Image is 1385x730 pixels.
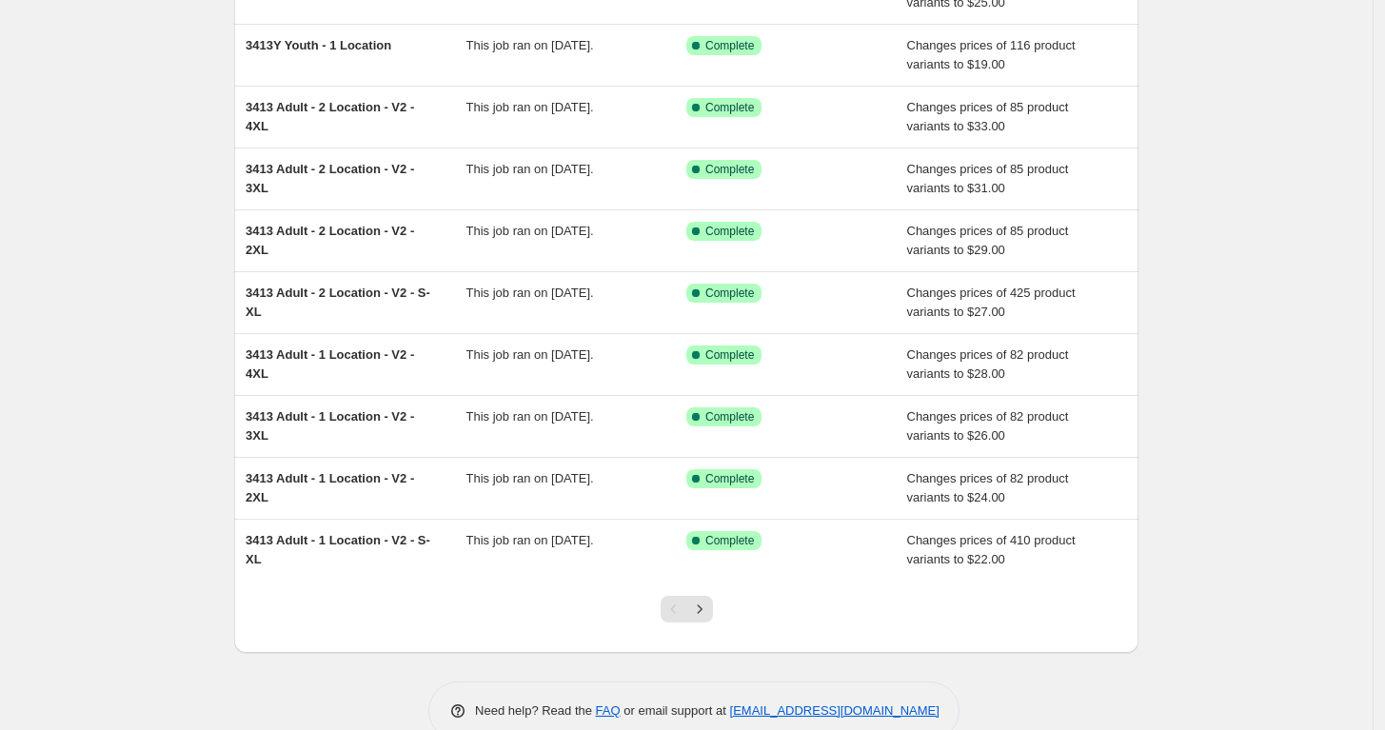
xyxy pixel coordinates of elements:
span: Changes prices of 425 product variants to $27.00 [907,286,1076,319]
nav: Pagination [661,596,713,622]
span: Changes prices of 85 product variants to $31.00 [907,162,1069,195]
span: This job ran on [DATE]. [466,347,594,362]
span: This job ran on [DATE]. [466,38,594,52]
span: Changes prices of 82 product variants to $24.00 [907,471,1069,504]
span: Need help? Read the [475,703,596,718]
span: Complete [705,162,754,177]
span: Complete [705,409,754,424]
span: This job ran on [DATE]. [466,100,594,114]
span: Complete [705,286,754,301]
a: [EMAIL_ADDRESS][DOMAIN_NAME] [730,703,940,718]
span: Complete [705,347,754,363]
span: 3413 Adult - 1 Location - V2 - 2XL [246,471,414,504]
span: 3413 Adult - 1 Location - V2 - 3XL [246,409,414,443]
span: Changes prices of 85 product variants to $33.00 [907,100,1069,133]
span: Changes prices of 82 product variants to $28.00 [907,347,1069,381]
span: Complete [705,471,754,486]
span: Complete [705,224,754,239]
span: 3413 Adult - 1 Location - V2 - S-XL [246,533,430,566]
span: This job ran on [DATE]. [466,224,594,238]
button: Next [686,596,713,622]
span: This job ran on [DATE]. [466,533,594,547]
span: This job ran on [DATE]. [466,471,594,485]
span: Complete [705,533,754,548]
span: This job ran on [DATE]. [466,409,594,424]
span: Complete [705,100,754,115]
span: Changes prices of 85 product variants to $29.00 [907,224,1069,257]
span: 3413 Adult - 2 Location - V2 - 2XL [246,224,414,257]
span: 3413 Adult - 2 Location - V2 - S-XL [246,286,430,319]
span: This job ran on [DATE]. [466,162,594,176]
span: This job ran on [DATE]. [466,286,594,300]
span: 3413 Adult - 1 Location - V2 - 4XL [246,347,414,381]
span: 3413Y Youth - 1 Location [246,38,391,52]
a: FAQ [596,703,621,718]
span: 3413 Adult - 2 Location - V2 - 4XL [246,100,414,133]
span: Changes prices of 82 product variants to $26.00 [907,409,1069,443]
span: Complete [705,38,754,53]
span: Changes prices of 116 product variants to $19.00 [907,38,1076,71]
span: Changes prices of 410 product variants to $22.00 [907,533,1076,566]
span: or email support at [621,703,730,718]
span: 3413 Adult - 2 Location - V2 - 3XL [246,162,414,195]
